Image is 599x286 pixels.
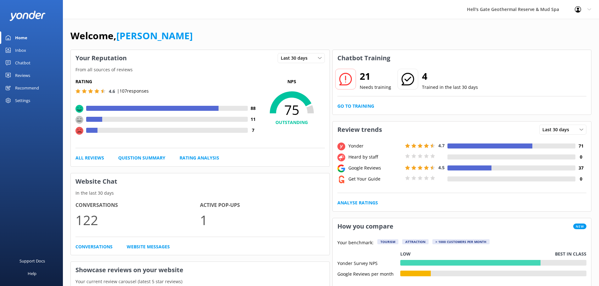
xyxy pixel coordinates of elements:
div: Yonder [347,143,403,149]
span: 4.6 [109,88,115,94]
a: Analyse Ratings [337,199,378,206]
h4: 11 [248,116,259,123]
div: Google Reviews per month [337,271,400,276]
h4: Conversations [75,201,200,209]
h4: 88 [248,105,259,112]
h4: 71 [575,143,586,149]
span: 4.5 [438,165,445,170]
h3: Your Reputation [71,50,131,66]
a: All Reviews [75,154,104,161]
p: From all sources of reviews [71,66,330,73]
p: Low [400,251,411,257]
span: New [573,224,586,229]
div: Settings [15,94,30,107]
div: > 1000 customers per month [432,239,490,244]
p: In the last 30 days [71,190,330,197]
span: Last 30 days [542,126,573,133]
p: Trained in the last 30 days [422,84,478,91]
div: Attraction [402,239,429,244]
h4: 0 [575,154,586,160]
h4: OUTSTANDING [259,119,325,126]
div: Yonder Survey NPS [337,260,400,266]
span: 75 [259,102,325,118]
div: Chatbot [15,57,31,69]
img: yonder-white-logo.png [9,11,46,21]
p: 122 [75,209,200,230]
p: Best in class [555,251,586,257]
h3: Review trends [333,121,387,138]
h2: 21 [360,69,391,84]
span: 4.7 [438,143,445,148]
a: Rating Analysis [180,154,219,161]
div: Google Reviews [347,165,403,171]
div: Inbox [15,44,26,57]
div: Reviews [15,69,30,82]
a: Conversations [75,243,113,250]
div: Tourism [377,239,398,244]
a: Go to Training [337,103,374,110]
h3: Showcase reviews on your website [71,262,330,278]
h1: Welcome, [70,28,193,43]
div: Support Docs [19,255,45,267]
p: 1 [200,209,324,230]
a: Website Messages [127,243,170,250]
h3: Website Chat [71,173,330,190]
p: Your benchmark: [337,239,374,247]
p: Your current review carousel (latest 5 star reviews) [71,278,330,285]
div: Home [15,31,27,44]
h5: Rating [75,78,259,85]
div: Help [28,267,36,280]
p: | 107 responses [117,88,149,94]
a: [PERSON_NAME] [116,29,193,42]
div: Get Your Guide [347,175,403,182]
h3: Chatbot Training [333,50,395,66]
div: Heard by staff [347,154,403,160]
h4: Active Pop-ups [200,201,324,209]
p: Needs training [360,84,391,91]
a: Question Summary [118,154,165,161]
h4: 37 [575,165,586,171]
h4: 7 [248,127,259,134]
p: NPS [259,78,325,85]
h3: How you compare [333,218,398,235]
h4: 0 [575,175,586,182]
h2: 4 [422,69,478,84]
span: Last 30 days [281,55,311,62]
div: Recommend [15,82,39,94]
